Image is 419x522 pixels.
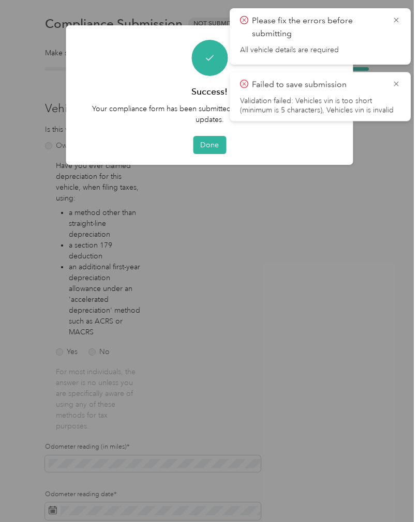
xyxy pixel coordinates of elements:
[252,79,384,91] p: Failed to save submission
[191,85,228,98] h3: Success!
[193,136,226,154] button: Done
[240,97,400,115] li: Validation failed: Vehicles vin is too short (minimum is 5 characters), Vehicles vin is invalid
[361,464,419,522] iframe: Everlance-gr Chat Button Frame
[81,103,339,125] p: Your compliance form has been submitted. We will email you with status updates.
[252,14,384,40] p: Please fix the errors before submitting
[240,45,400,55] span: All vehicle details are required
